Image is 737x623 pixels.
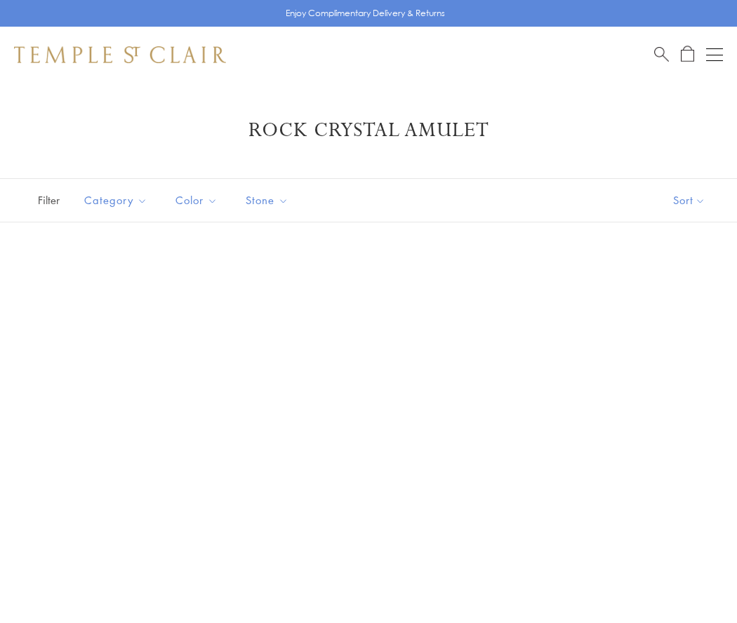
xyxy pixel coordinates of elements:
[681,46,694,63] a: Open Shopping Bag
[165,185,228,216] button: Color
[77,192,158,209] span: Category
[74,185,158,216] button: Category
[14,46,226,63] img: Temple St. Clair
[286,6,445,20] p: Enjoy Complimentary Delivery & Returns
[235,185,299,216] button: Stone
[642,179,737,222] button: Show sort by
[239,192,299,209] span: Stone
[654,46,669,63] a: Search
[168,192,228,209] span: Color
[35,118,702,143] h1: Rock Crystal Amulet
[706,46,723,63] button: Open navigation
